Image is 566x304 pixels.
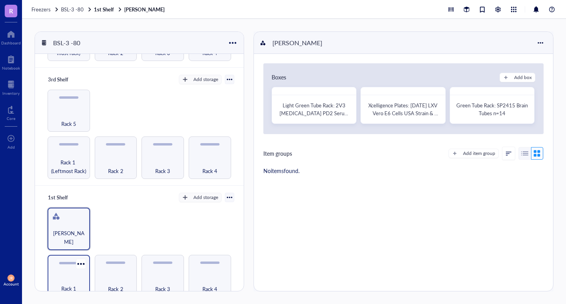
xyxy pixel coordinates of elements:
[4,282,19,286] div: Account
[108,285,123,293] span: Rack 2
[514,74,532,81] div: Add box
[272,73,286,82] div: Boxes
[9,6,13,16] span: R
[1,41,21,45] div: Dashboard
[2,66,20,70] div: Notebook
[7,103,15,121] a: Core
[61,284,76,293] span: Rack 1
[31,6,59,13] a: Freezers
[202,285,217,293] span: Rack 4
[263,149,292,158] div: Item groups
[51,229,86,246] span: [PERSON_NAME]
[202,167,217,175] span: Rack 4
[44,74,92,85] div: 3rd Shelf
[500,73,535,82] button: Add box
[61,6,92,13] a: BSL-3 -80
[9,276,13,280] span: JR
[193,194,218,201] div: Add storage
[179,75,222,84] button: Add storage
[31,6,51,13] span: Freezers
[263,166,300,175] div: No items found.
[61,120,76,128] span: Rack 5
[368,101,439,133] span: Xcelligence Plates: [DATE] LXV Vero E6 Cells USA Strain & [DATE] Supernatant 200ul/well Vero E6
[94,6,166,13] a: 1st Shelf[PERSON_NAME]
[2,91,20,96] div: Inventory
[456,101,529,117] span: Green Tube Rack: SP2415 Brain Tubes n=14
[108,167,123,175] span: Rack 2
[7,145,15,149] div: Add
[2,78,20,96] a: Inventory
[193,76,218,83] div: Add storage
[155,167,170,175] span: Rack 3
[44,192,92,203] div: 1st Shelf
[269,36,326,50] div: [PERSON_NAME]
[51,158,86,175] span: Rack 1 (Leftmost Rack)
[2,53,20,70] a: Notebook
[50,36,97,50] div: BSL-3 -80
[463,150,495,157] div: Add item group
[7,116,15,121] div: Core
[155,285,170,293] span: Rack 3
[179,193,222,202] button: Add storage
[1,28,21,45] a: Dashboard
[61,6,84,13] span: BSL-3 -80
[279,101,350,125] span: Light Green Tube Rack: 2V3 [MEDICAL_DATA] PD2 Serum Aliquots (25ul) DV1-DV48
[448,149,499,158] button: Add item group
